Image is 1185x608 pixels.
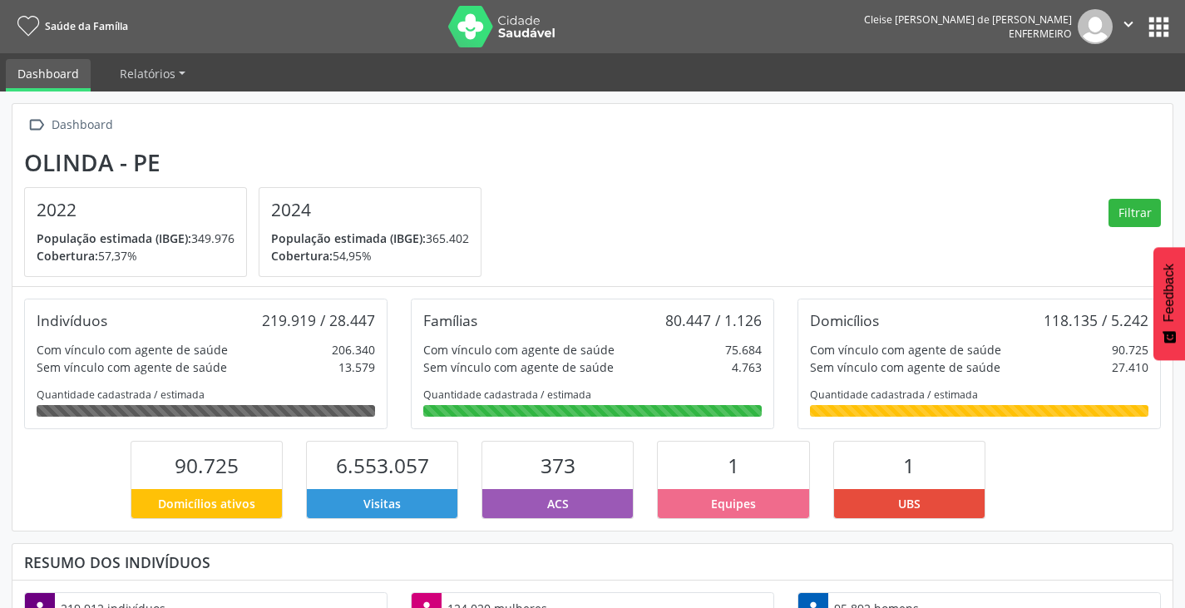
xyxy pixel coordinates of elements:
[810,311,879,329] div: Domicílios
[45,19,128,33] span: Saúde da Família
[1112,358,1148,376] div: 27.410
[338,358,375,376] div: 13.579
[898,495,921,512] span: UBS
[336,452,429,479] span: 6.553.057
[810,388,1148,402] div: Quantidade cadastrada / estimada
[728,452,739,479] span: 1
[423,311,477,329] div: Famílias
[12,12,128,40] a: Saúde da Família
[1153,247,1185,360] button: Feedback - Mostrar pesquisa
[175,452,239,479] span: 90.725
[24,149,493,176] div: Olinda - PE
[1108,199,1161,227] button: Filtrar
[120,66,175,82] span: Relatórios
[37,341,228,358] div: Com vínculo com agente de saúde
[810,358,1000,376] div: Sem vínculo com agente de saúde
[1144,12,1173,42] button: apps
[1119,15,1138,33] i: 
[37,248,98,264] span: Cobertura:
[810,341,1001,358] div: Com vínculo com agente de saúde
[1112,341,1148,358] div: 90.725
[1009,27,1072,41] span: Enfermeiro
[1162,264,1177,322] span: Feedback
[271,248,333,264] span: Cobertura:
[37,388,375,402] div: Quantidade cadastrada / estimada
[271,230,426,246] span: População estimada (IBGE):
[332,341,375,358] div: 206.340
[547,495,569,512] span: ACS
[37,247,235,264] p: 57,37%
[864,12,1072,27] div: Cleise [PERSON_NAME] de [PERSON_NAME]
[711,495,756,512] span: Equipes
[158,495,255,512] span: Domicílios ativos
[24,553,1161,571] div: Resumo dos indivíduos
[37,230,235,247] p: 349.976
[903,452,915,479] span: 1
[541,452,575,479] span: 373
[37,230,191,246] span: População estimada (IBGE):
[6,59,91,91] a: Dashboard
[423,358,614,376] div: Sem vínculo com agente de saúde
[271,247,469,264] p: 54,95%
[24,113,48,137] i: 
[37,358,227,376] div: Sem vínculo com agente de saúde
[1078,9,1113,44] img: img
[271,230,469,247] p: 365.402
[37,200,235,220] h4: 2022
[1113,9,1144,44] button: 
[24,113,116,137] a:  Dashboard
[48,113,116,137] div: Dashboard
[363,495,401,512] span: Visitas
[37,311,107,329] div: Indivíduos
[108,59,197,88] a: Relatórios
[665,311,762,329] div: 80.447 / 1.126
[262,311,375,329] div: 219.919 / 28.447
[1044,311,1148,329] div: 118.135 / 5.242
[725,341,762,358] div: 75.684
[271,200,469,220] h4: 2024
[423,341,615,358] div: Com vínculo com agente de saúde
[732,358,762,376] div: 4.763
[423,388,762,402] div: Quantidade cadastrada / estimada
